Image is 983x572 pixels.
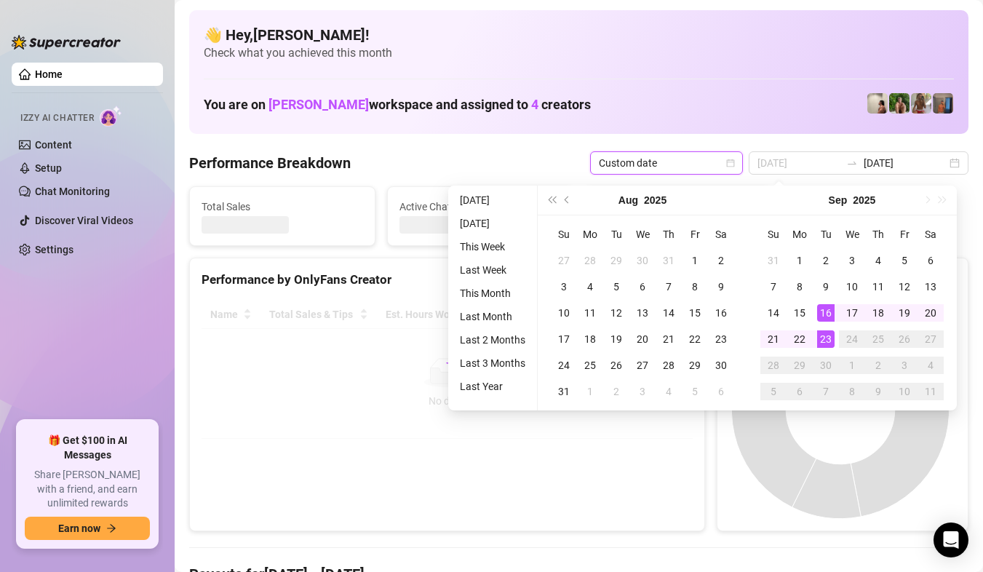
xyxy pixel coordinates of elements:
[765,383,782,400] div: 5
[918,274,944,300] td: 2025-09-13
[686,357,704,374] div: 29
[922,278,939,295] div: 13
[560,186,576,215] button: Previous month (PageUp)
[581,383,599,400] div: 1
[911,93,931,114] img: Nathaniel
[551,274,577,300] td: 2025-08-03
[608,383,625,400] div: 2
[555,383,573,400] div: 31
[765,304,782,322] div: 14
[918,300,944,326] td: 2025-09-20
[656,274,682,300] td: 2025-08-07
[660,383,677,400] div: 4
[889,93,910,114] img: Nathaniel
[765,278,782,295] div: 7
[760,247,787,274] td: 2025-08-31
[686,252,704,269] div: 1
[891,378,918,405] td: 2025-10-10
[204,45,954,61] span: Check what you achieved this month
[922,383,939,400] div: 11
[555,278,573,295] div: 3
[843,383,861,400] div: 8
[817,304,835,322] div: 16
[634,357,651,374] div: 27
[708,300,734,326] td: 2025-08-16
[817,357,835,374] div: 30
[20,111,94,125] span: Izzy AI Chatter
[787,274,813,300] td: 2025-09-08
[865,352,891,378] td: 2025-10-02
[896,383,913,400] div: 10
[629,352,656,378] td: 2025-08-27
[454,378,531,395] li: Last Year
[712,252,730,269] div: 2
[555,304,573,322] div: 10
[660,330,677,348] div: 21
[454,285,531,302] li: This Month
[839,326,865,352] td: 2025-09-24
[760,378,787,405] td: 2025-10-05
[817,330,835,348] div: 23
[791,383,808,400] div: 6
[813,274,839,300] td: 2025-09-09
[682,300,708,326] td: 2025-08-15
[853,186,875,215] button: Choose a year
[686,278,704,295] div: 8
[922,252,939,269] div: 6
[100,106,122,127] img: AI Chatter
[760,274,787,300] td: 2025-09-07
[869,357,887,374] div: 2
[555,330,573,348] div: 17
[603,300,629,326] td: 2025-08-12
[787,221,813,247] th: Mo
[839,247,865,274] td: 2025-09-03
[25,517,150,540] button: Earn nowarrow-right
[712,304,730,322] div: 16
[35,68,63,80] a: Home
[618,186,638,215] button: Choose a month
[712,278,730,295] div: 9
[603,378,629,405] td: 2025-09-02
[891,274,918,300] td: 2025-09-12
[817,252,835,269] div: 2
[686,330,704,348] div: 22
[629,326,656,352] td: 2025-08-20
[35,139,72,151] a: Content
[551,300,577,326] td: 2025-08-10
[791,252,808,269] div: 1
[839,221,865,247] th: We
[839,274,865,300] td: 2025-09-10
[846,157,858,169] span: to
[25,468,150,511] span: Share [PERSON_NAME] with a friend, and earn unlimited rewards
[813,247,839,274] td: 2025-09-02
[454,308,531,325] li: Last Month
[760,300,787,326] td: 2025-09-14
[869,383,887,400] div: 9
[918,378,944,405] td: 2025-10-11
[682,326,708,352] td: 2025-08-22
[869,304,887,322] div: 18
[708,326,734,352] td: 2025-08-23
[531,97,538,112] span: 4
[708,274,734,300] td: 2025-08-09
[12,35,121,49] img: logo-BBDzfeDw.svg
[577,300,603,326] td: 2025-08-11
[577,247,603,274] td: 2025-07-28
[843,304,861,322] div: 17
[608,252,625,269] div: 29
[765,252,782,269] div: 31
[656,300,682,326] td: 2025-08-14
[581,278,599,295] div: 4
[843,278,861,295] div: 10
[757,155,840,171] input: Start date
[577,352,603,378] td: 2025-08-25
[682,247,708,274] td: 2025-08-01
[599,152,734,174] span: Custom date
[603,274,629,300] td: 2025-08-05
[660,357,677,374] div: 28
[791,278,808,295] div: 8
[629,274,656,300] td: 2025-08-06
[813,300,839,326] td: 2025-09-16
[551,378,577,405] td: 2025-08-31
[454,331,531,349] li: Last 2 Months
